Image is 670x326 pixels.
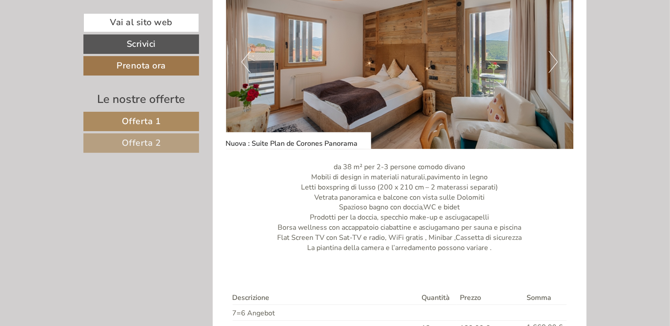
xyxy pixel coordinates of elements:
p: da 38 m² per 2-3 persone comodo divano Mobili di design in materiali naturali,pavimento in legno ... [226,162,574,253]
button: Invia [301,229,348,248]
div: Nuova : Suite Plan de Corones Panorama [226,132,371,149]
div: Buon giorno, come possiamo aiutarla? [7,24,138,51]
a: Vai al sito web [83,13,199,32]
th: Quantità [418,291,457,305]
button: Next [549,51,558,73]
small: 18:42 [13,43,134,49]
div: Hotel Kristall [13,26,134,33]
span: Offerta 1 [122,115,161,127]
div: lunedì [156,7,192,22]
th: Somma [523,291,567,305]
th: Descrizione [233,291,418,305]
th: Prezzo [457,291,523,305]
button: Previous [241,51,251,73]
a: Scrivici [83,34,199,54]
a: Prenota ora [83,56,199,76]
td: 7=6 Angebot [233,305,418,321]
span: Offerta 2 [122,137,161,149]
div: Le nostre offerte [83,91,199,107]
